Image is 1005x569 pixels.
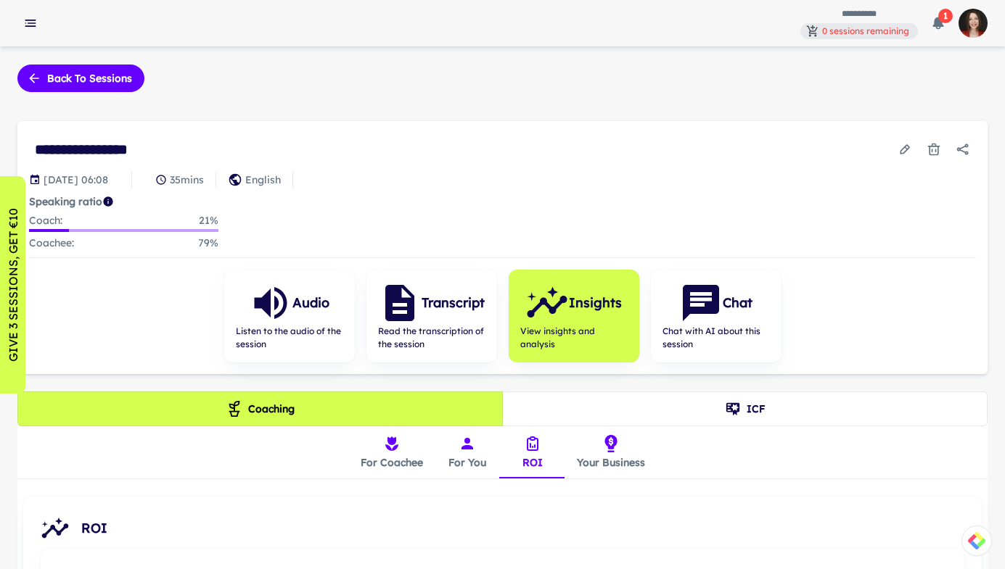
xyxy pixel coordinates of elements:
[816,25,915,38] span: 0 sessions remaining
[378,325,485,351] span: Read the transcription of the session
[17,391,503,426] button: Coaching
[500,426,565,478] button: ROI
[198,235,218,252] p: 79 %
[435,426,500,478] button: For You
[81,518,970,539] span: ROI
[366,270,497,362] button: TranscriptRead the transcription of the session
[938,9,953,23] span: 1
[224,270,355,362] button: AudioListen to the audio of the session
[800,23,918,38] span: You have no sessions remaining. Please subscribe to get more.
[723,293,752,313] h6: Chat
[236,325,343,351] span: Listen to the audio of the session
[29,195,102,208] strong: Speaking ratio
[924,9,953,38] button: 1
[569,293,622,313] h6: Insights
[520,325,628,351] span: View insights and analysis
[892,136,918,162] button: Edit session
[663,325,770,351] span: Chat with AI about this session
[921,136,947,162] button: Delete session
[959,9,988,38] img: photoURL
[245,172,281,188] p: English
[800,22,918,40] a: You have no sessions remaining. Please subscribe to get more.
[565,426,657,478] button: Your Business
[349,426,435,478] button: For Coachee
[170,172,204,188] p: 35 mins
[29,212,62,229] p: Coach :
[950,136,976,162] button: Share session
[349,426,657,478] div: insights tabs
[422,293,485,313] h6: Transcript
[17,65,144,92] button: Back to sessions
[17,391,988,426] div: theme selection
[44,172,108,188] p: Session date
[102,196,114,207] svg: Coach/coachee ideal ratio of speaking is roughly 20:80. Mentor/mentee ideal ratio of speaking is ...
[4,208,22,362] p: GIVE 3 SESSIONS, GET €10
[199,212,218,229] p: 21 %
[502,391,988,426] button: ICF
[509,270,639,362] button: InsightsView insights and analysis
[292,293,329,313] h6: Audio
[29,235,74,252] p: Coachee :
[651,270,782,362] button: ChatChat with AI about this session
